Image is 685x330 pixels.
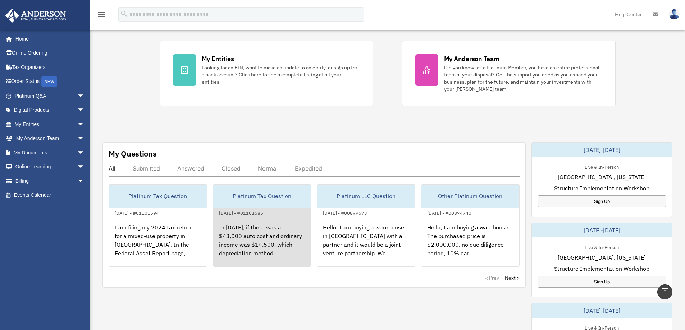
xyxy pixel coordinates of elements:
div: Platinum LLC Question [317,185,415,208]
div: [DATE]-[DATE] [532,223,672,237]
div: [DATE] - #01101594 [109,209,165,216]
div: Closed [222,165,241,172]
a: My Entities Looking for an EIN, want to make an update to an entity, or sign up for a bank accoun... [160,41,373,106]
span: arrow_drop_down [77,103,92,118]
a: Platinum Tax Question[DATE] - #01101585In [DATE], if there was a $43,000 auto cost and ordinary i... [213,184,311,267]
span: Structure Implementation Workshop [554,184,649,192]
a: Sign Up [538,276,666,288]
div: Platinum Tax Question [109,185,207,208]
a: Online Learningarrow_drop_down [5,160,95,174]
a: Platinum LLC Question[DATE] - #00899573Hello, I am buying a warehouse in [GEOGRAPHIC_DATA] with a... [317,184,415,267]
div: NEW [41,76,57,87]
div: Normal [258,165,278,172]
a: Events Calendar [5,188,95,203]
div: Expedited [295,165,322,172]
div: Hello, I am buying a warehouse. The purchased price is $2,000,000, no due diligence period, 10% e... [421,217,519,273]
div: [DATE] - #00874740 [421,209,477,216]
div: Live & In-Person [579,163,625,170]
span: arrow_drop_down [77,131,92,146]
span: Structure Implementation Workshop [554,264,649,273]
div: [DATE]-[DATE] [532,143,672,157]
a: My Anderson Teamarrow_drop_down [5,131,95,146]
span: arrow_drop_down [77,160,92,175]
span: arrow_drop_down [77,174,92,189]
div: My Anderson Team [444,54,499,63]
div: I am filing my 2024 tax return for a mixed-use property in [GEOGRAPHIC_DATA]. In the Federal Asse... [109,217,207,273]
a: Tax Organizers [5,60,95,74]
div: Platinum Tax Question [213,185,311,208]
a: My Anderson Team Did you know, as a Platinum Member, you have an entire professional team at your... [402,41,616,106]
a: Home [5,32,92,46]
div: My Questions [109,148,157,159]
a: Online Ordering [5,46,95,60]
a: My Documentsarrow_drop_down [5,145,95,160]
div: My Entities [202,54,234,63]
div: Submitted [133,165,160,172]
div: Did you know, as a Platinum Member, you have an entire professional team at your disposal? Get th... [444,64,602,93]
a: Platinum Q&Aarrow_drop_down [5,89,95,103]
img: Anderson Advisors Platinum Portal [3,9,68,23]
a: vertical_align_top [657,284,672,299]
div: Looking for an EIN, want to make an update to an entity, or sign up for a bank account? Click her... [202,64,360,85]
div: [DATE] - #01101585 [213,209,269,216]
a: Order StatusNEW [5,74,95,89]
span: arrow_drop_down [77,89,92,103]
a: Platinum Tax Question[DATE] - #01101594I am filing my 2024 tax return for a mixed-use property in... [109,184,207,267]
div: All [109,165,115,172]
a: Digital Productsarrow_drop_down [5,103,95,117]
i: search [120,10,128,18]
span: arrow_drop_down [77,145,92,160]
a: My Entitiesarrow_drop_down [5,117,95,131]
div: In [DATE], if there was a $43,000 auto cost and ordinary income was $14,500, which depreciation m... [213,217,311,273]
div: Other Platinum Question [421,185,519,208]
a: Other Platinum Question[DATE] - #00874740Hello, I am buying a warehouse. The purchased price is $... [421,184,520,267]
div: Hello, I am buying a warehouse in [GEOGRAPHIC_DATA] with a partner and it would be a joint ventur... [317,217,415,273]
a: menu [97,13,106,19]
div: [DATE] - #00899573 [317,209,373,216]
span: [GEOGRAPHIC_DATA], [US_STATE] [558,253,646,262]
div: Answered [177,165,204,172]
i: vertical_align_top [661,287,669,296]
a: Next > [505,274,520,282]
i: menu [97,10,106,19]
div: [DATE]-[DATE] [532,303,672,318]
a: Sign Up [538,195,666,207]
a: Billingarrow_drop_down [5,174,95,188]
div: Live & In-Person [579,243,625,251]
img: User Pic [669,9,680,19]
span: [GEOGRAPHIC_DATA], [US_STATE] [558,173,646,181]
span: arrow_drop_down [77,117,92,132]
